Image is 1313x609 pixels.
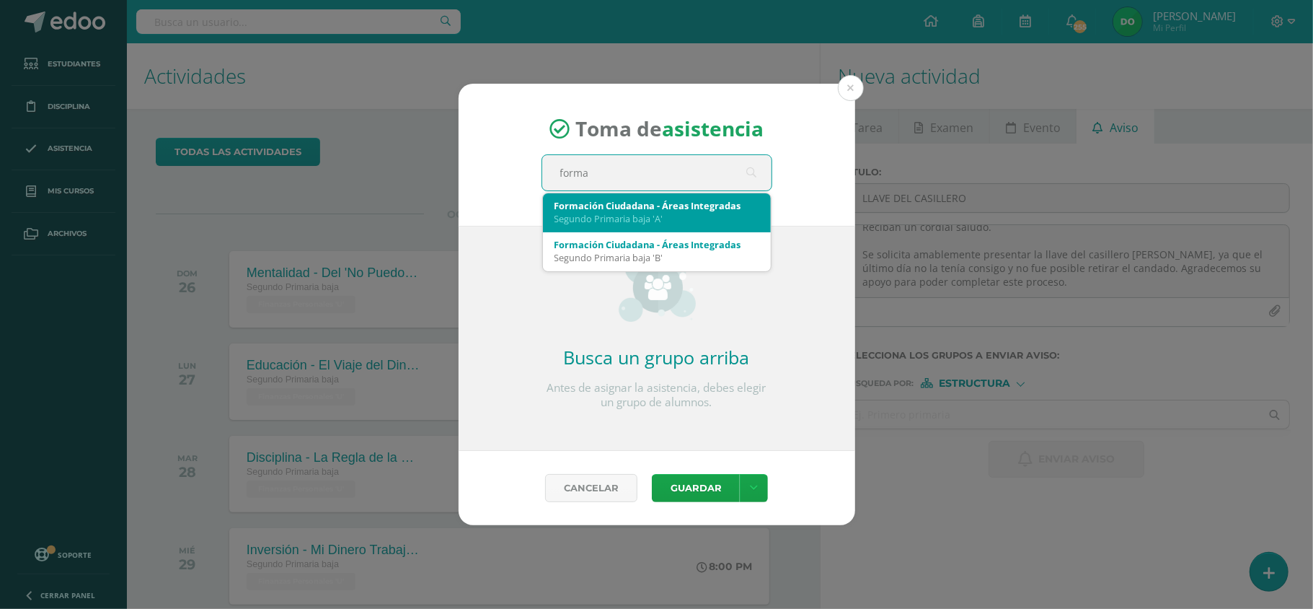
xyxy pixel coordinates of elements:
[575,115,764,143] span: Toma de
[554,251,759,264] div: Segundo Primaria baja 'B'
[554,212,759,225] div: Segundo Primaria baja 'A'
[541,345,772,369] h2: Busca un grupo arriba
[545,474,637,502] a: Cancelar
[554,199,759,212] div: Formación Ciudadana - Áreas Integradas
[652,474,740,502] button: Guardar
[542,155,772,190] input: Busca un grado o sección aquí...
[617,250,696,322] img: groups_small.png
[662,115,764,143] strong: asistencia
[838,75,864,101] button: Close (Esc)
[541,381,772,410] p: Antes de asignar la asistencia, debes elegir un grupo de alumnos.
[554,238,759,251] div: Formación Ciudadana - Áreas Integradas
